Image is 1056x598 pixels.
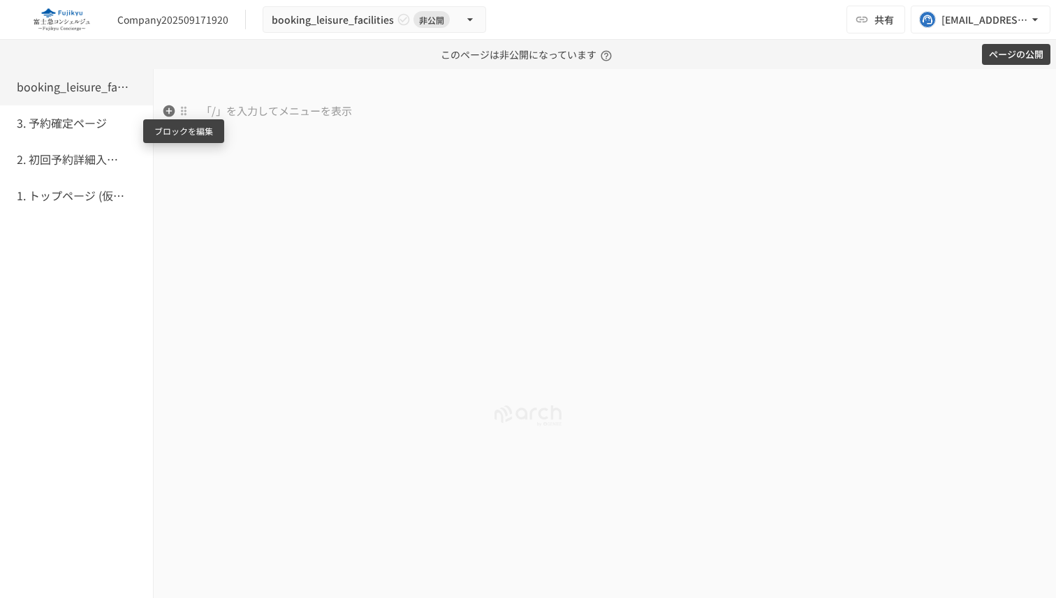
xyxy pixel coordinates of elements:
[941,11,1028,29] div: [EMAIL_ADDRESS][DOMAIN_NAME]
[17,151,129,169] h6: 2. 初回予約詳細入力ページ
[17,187,129,205] h6: 1. トップページ (仮予約一覧)
[911,6,1050,33] button: [EMAIL_ADDRESS][DOMAIN_NAME]
[117,13,228,27] div: Company202509171920
[441,40,616,69] p: このページは非公開になっています
[982,44,1050,66] button: ページの公開
[413,13,450,27] span: 非公開
[272,11,394,29] span: booking_leisure_facilities
[17,114,107,133] h6: 3. 予約確定ページ
[874,12,894,27] span: 共有
[17,8,106,31] img: eQeGXtYPV2fEKIA3pizDiVdzO5gJTl2ahLbsPaD2E4R
[263,6,486,33] button: booking_leisure_facilities非公開
[17,78,129,96] h6: booking_leisure_facilities
[846,6,905,33] button: 共有
[143,119,224,143] div: ブロックを編集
